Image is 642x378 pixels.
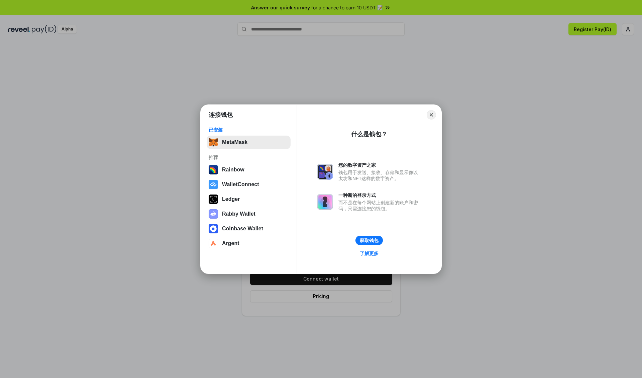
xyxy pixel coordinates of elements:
[222,181,259,187] div: WalletConnect
[427,110,436,120] button: Close
[209,180,218,189] img: svg+xml,%3Csvg%20width%3D%2228%22%20height%3D%2228%22%20viewBox%3D%220%200%2028%2028%22%20fill%3D...
[351,130,387,138] div: 什么是钱包？
[338,169,421,181] div: 钱包用于发送、接收、存储和显示像以太坊和NFT这样的数字资产。
[209,195,218,204] img: svg+xml,%3Csvg%20xmlns%3D%22http%3A%2F%2Fwww.w3.org%2F2000%2Fsvg%22%20width%3D%2228%22%20height%3...
[207,178,291,191] button: WalletConnect
[360,250,379,256] div: 了解更多
[209,209,218,219] img: svg+xml,%3Csvg%20xmlns%3D%22http%3A%2F%2Fwww.w3.org%2F2000%2Fsvg%22%20fill%3D%22none%22%20viewBox...
[317,164,333,180] img: svg+xml,%3Csvg%20xmlns%3D%22http%3A%2F%2Fwww.w3.org%2F2000%2Fsvg%22%20fill%3D%22none%22%20viewBox...
[222,139,247,145] div: MetaMask
[222,226,263,232] div: Coinbase Wallet
[209,154,289,160] div: 推荐
[338,162,421,168] div: 您的数字资产之家
[209,127,289,133] div: 已安装
[222,211,255,217] div: Rabby Wallet
[207,237,291,250] button: Argent
[207,193,291,206] button: Ledger
[207,163,291,176] button: Rainbow
[317,194,333,210] img: svg+xml,%3Csvg%20xmlns%3D%22http%3A%2F%2Fwww.w3.org%2F2000%2Fsvg%22%20fill%3D%22none%22%20viewBox...
[338,192,421,198] div: 一种新的登录方式
[207,222,291,235] button: Coinbase Wallet
[356,249,383,258] a: 了解更多
[338,200,421,212] div: 而不是在每个网站上创建新的账户和密码，只需连接您的钱包。
[209,224,218,233] img: svg+xml,%3Csvg%20width%3D%2228%22%20height%3D%2228%22%20viewBox%3D%220%200%2028%2028%22%20fill%3D...
[207,136,291,149] button: MetaMask
[360,237,379,243] div: 获取钱包
[222,240,239,246] div: Argent
[209,111,233,119] h1: 连接钱包
[222,167,244,173] div: Rainbow
[355,236,383,245] button: 获取钱包
[209,138,218,147] img: svg+xml,%3Csvg%20fill%3D%22none%22%20height%3D%2233%22%20viewBox%3D%220%200%2035%2033%22%20width%...
[222,196,240,202] div: Ledger
[209,239,218,248] img: svg+xml,%3Csvg%20width%3D%2228%22%20height%3D%2228%22%20viewBox%3D%220%200%2028%2028%22%20fill%3D...
[209,165,218,174] img: svg+xml,%3Csvg%20width%3D%22120%22%20height%3D%22120%22%20viewBox%3D%220%200%20120%20120%22%20fil...
[207,207,291,221] button: Rabby Wallet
